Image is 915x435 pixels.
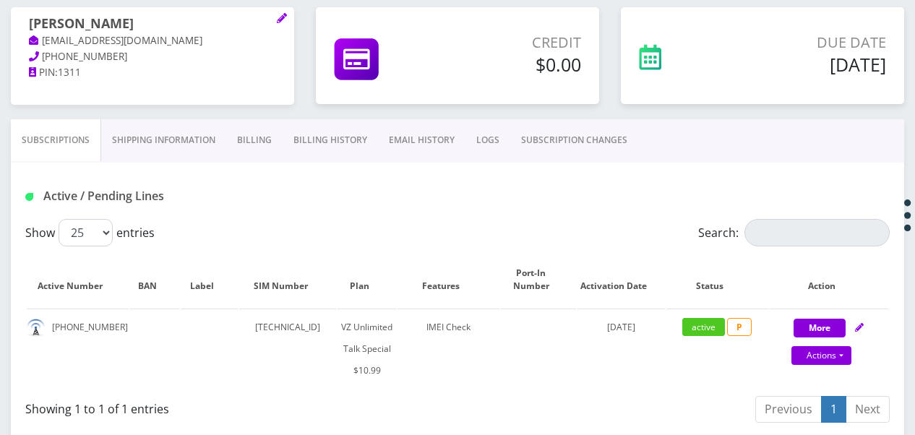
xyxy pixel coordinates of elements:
img: default.png [27,319,45,337]
th: Features: activate to sort column ascending [398,252,499,307]
td: VZ Unlimited Talk Special $10.99 [338,309,395,389]
th: Active Number: activate to sort column ascending [27,252,129,307]
h5: $0.00 [446,53,581,75]
a: Previous [755,396,822,423]
h1: [PERSON_NAME] [29,16,276,33]
div: IMEI Check [398,316,499,338]
span: [DATE] [607,321,635,333]
h1: Active / Pending Lines [25,189,299,203]
p: Due Date [729,32,886,53]
td: [PHONE_NUMBER] [27,309,129,389]
th: Activation Date: activate to sort column ascending [577,252,665,307]
th: SIM Number: activate to sort column ascending [239,252,336,307]
a: [EMAIL_ADDRESS][DOMAIN_NAME] [29,34,202,48]
a: Billing [226,119,283,161]
a: Billing History [283,119,378,161]
select: Showentries [59,219,113,246]
span: active [682,318,725,336]
th: BAN: activate to sort column ascending [130,252,180,307]
label: Search: [698,219,890,246]
h5: [DATE] [729,53,886,75]
label: Show entries [25,219,155,246]
img: Active / Pending Lines [25,193,33,201]
a: Next [846,396,890,423]
th: Status: activate to sort column ascending [666,252,768,307]
a: 1 [821,396,846,423]
p: Credit [446,32,581,53]
span: [PHONE_NUMBER] [42,50,127,63]
a: Shipping Information [101,119,226,161]
th: Plan: activate to sort column ascending [338,252,395,307]
input: Search: [744,219,890,246]
a: SUBSCRIPTION CHANGES [510,119,638,161]
button: More [794,319,846,337]
span: 1311 [58,66,81,79]
a: EMAIL HISTORY [378,119,465,161]
div: Showing 1 to 1 of 1 entries [25,395,447,418]
a: Subscriptions [11,119,101,161]
span: P [727,318,752,336]
th: Label: activate to sort column ascending [181,252,238,307]
a: PIN: [29,66,58,80]
a: LOGS [465,119,510,161]
td: [TECHNICAL_ID] [239,309,336,389]
th: Action: activate to sort column ascending [770,252,888,307]
a: Actions [791,346,851,365]
th: Port-In Number: activate to sort column ascending [501,252,576,307]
